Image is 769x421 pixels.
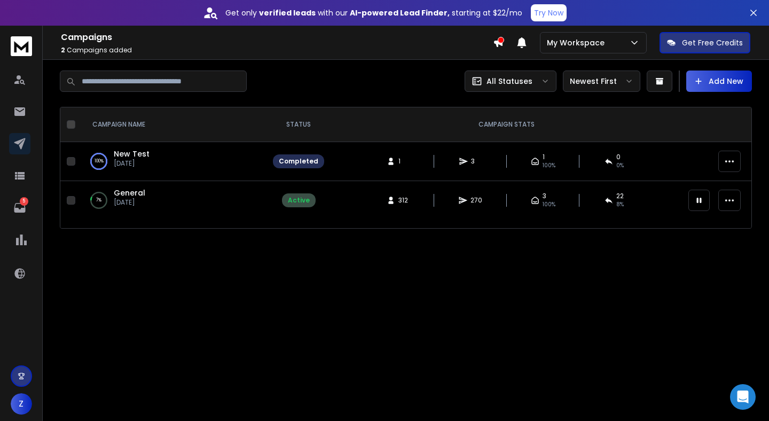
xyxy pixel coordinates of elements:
[350,7,450,18] strong: AI-powered Lead Finder,
[470,196,482,205] span: 270
[730,384,756,410] div: Open Intercom Messenger
[660,32,750,53] button: Get Free Credits
[616,200,624,209] span: 8 %
[616,161,624,170] span: 0 %
[398,157,409,166] span: 1
[279,157,318,166] div: Completed
[114,149,150,159] a: New Test
[96,195,101,206] p: 7 %
[543,153,545,161] span: 1
[114,159,150,168] p: [DATE]
[534,7,563,18] p: Try Now
[259,7,316,18] strong: verified leads
[486,76,532,87] p: All Statuses
[331,107,682,142] th: CAMPAIGN STATS
[80,107,266,142] th: CAMPAIGN NAME
[398,196,409,205] span: 312
[543,161,555,170] span: 100 %
[266,107,331,142] th: STATUS
[686,71,752,92] button: Add New
[11,393,32,415] button: Z
[471,157,482,166] span: 3
[95,156,104,167] p: 100 %
[547,37,609,48] p: My Workspace
[11,36,32,56] img: logo
[20,197,28,206] p: 5
[563,71,640,92] button: Newest First
[616,192,624,200] span: 22
[61,31,493,44] h1: Campaigns
[288,196,310,205] div: Active
[531,4,567,21] button: Try Now
[61,45,65,54] span: 2
[225,7,522,18] p: Get only with our starting at $22/mo
[543,200,555,209] span: 100 %
[114,188,145,198] a: General
[9,197,30,219] a: 5
[114,198,145,207] p: [DATE]
[616,153,621,161] span: 0
[543,192,546,200] span: 3
[682,37,743,48] p: Get Free Credits
[80,142,266,181] td: 100%New Test[DATE]
[80,181,266,220] td: 7%General[DATE]
[61,46,493,54] p: Campaigns added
